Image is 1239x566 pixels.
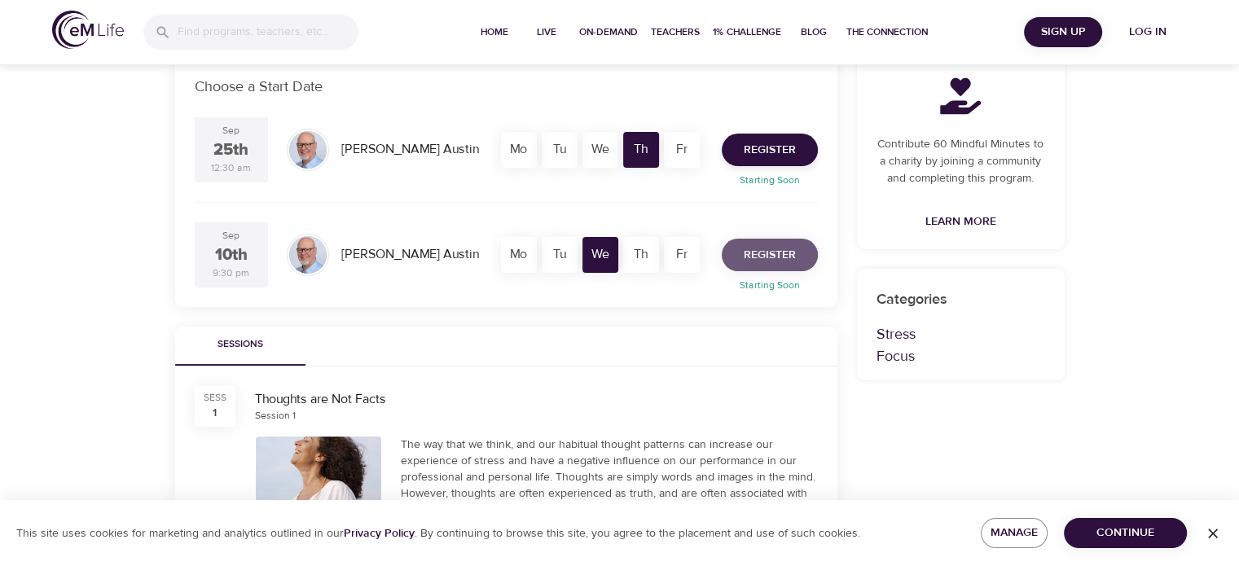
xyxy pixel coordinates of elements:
span: Sessions [185,336,296,353]
span: On-Demand [579,24,638,41]
a: Privacy Policy [344,526,415,541]
div: 10th [215,244,248,267]
button: Sign Up [1024,17,1102,47]
button: Log in [1109,17,1187,47]
span: Live [527,24,566,41]
div: Tu [542,237,578,273]
div: We [582,237,618,273]
div: Th [623,237,659,273]
div: Mo [501,132,537,168]
div: We [582,132,618,168]
input: Find programs, teachers, etc... [178,15,358,50]
img: logo [52,11,124,49]
span: Register [744,140,796,160]
div: 9:30 pm [213,266,249,280]
div: 12:30 am [211,161,251,175]
div: [PERSON_NAME] Austin [335,239,485,270]
span: 1% Challenge [713,24,781,41]
span: Learn More [925,212,996,232]
div: SESS [204,391,226,405]
button: Register [722,239,818,271]
div: Th [623,132,659,168]
div: Fr [664,237,700,273]
span: Continue [1077,523,1174,543]
div: Sep [222,229,239,243]
span: Log in [1115,22,1180,42]
p: Choose a Start Date [195,76,818,98]
span: The Connection [846,24,928,41]
p: Starting Soon [712,278,828,292]
p: Focus [877,345,1045,367]
div: Tu [542,132,578,168]
div: Thoughts are Not Facts [255,390,818,409]
span: Blog [794,24,833,41]
button: Manage [981,518,1048,548]
div: 25th [213,138,248,162]
p: Starting Soon [712,173,828,187]
span: Manage [994,523,1035,543]
span: Teachers [651,24,700,41]
button: Continue [1064,518,1187,548]
span: Sign Up [1030,22,1096,42]
span: Home [475,24,514,41]
div: Fr [664,132,700,168]
p: Contribute 60 Mindful Minutes to a charity by joining a community and completing this program. [877,136,1045,187]
div: 1 [213,405,217,421]
div: Mo [501,237,537,273]
p: Stress [877,323,1045,345]
div: [PERSON_NAME] Austin [335,134,485,165]
p: Categories [877,288,1045,310]
div: Session 1 [255,409,296,423]
button: Register [722,134,818,166]
a: Learn More [919,207,1003,237]
span: Register [744,245,796,265]
div: Sep [222,124,239,138]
